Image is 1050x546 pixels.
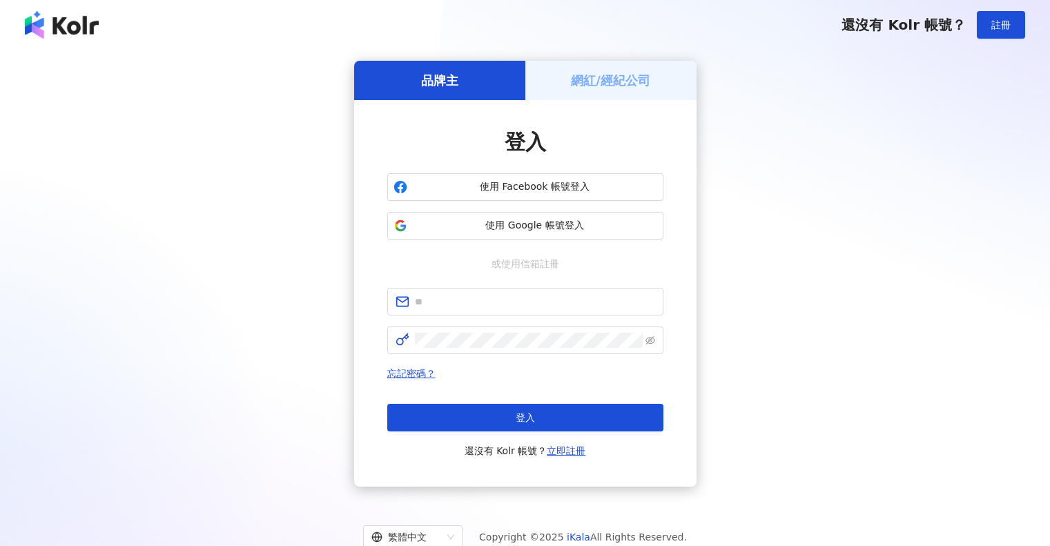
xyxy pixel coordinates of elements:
button: 註冊 [977,11,1025,39]
span: 註冊 [991,19,1011,30]
span: 使用 Google 帳號登入 [413,219,657,233]
span: 還沒有 Kolr 帳號？ [465,442,586,459]
button: 使用 Google 帳號登入 [387,212,663,240]
img: logo [25,11,99,39]
button: 登入 [387,404,663,431]
a: 忘記密碼？ [387,368,436,379]
h5: 網紅/經紀公司 [571,72,650,89]
span: 使用 Facebook 帳號登入 [413,180,657,194]
button: 使用 Facebook 帳號登入 [387,173,663,201]
a: iKala [567,532,590,543]
span: 登入 [516,412,535,423]
span: 還沒有 Kolr 帳號？ [842,17,966,33]
h5: 品牌主 [421,72,458,89]
a: 立即註冊 [547,445,585,456]
span: eye-invisible [645,335,655,345]
span: 登入 [505,130,546,154]
span: 或使用信箱註冊 [482,256,569,271]
span: Copyright © 2025 All Rights Reserved. [479,529,687,545]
